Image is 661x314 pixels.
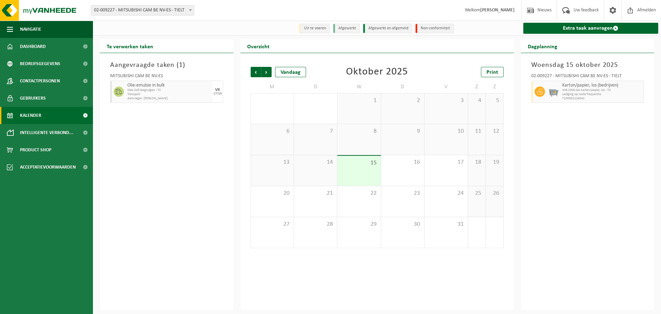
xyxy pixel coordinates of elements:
[261,67,272,77] span: Volgende
[472,97,482,104] span: 4
[381,81,424,93] td: D
[297,190,334,197] span: 21
[346,67,408,77] div: Oktober 2025
[521,39,564,53] h2: Dagplanning
[20,124,73,141] span: Intelligente verbond...
[91,5,194,16] span: 02-009227 - MITSUBISHI CAM BE NV-ES - TIELT
[489,128,500,135] span: 12
[127,83,211,88] span: Olie-emulsie in bulk
[548,87,559,97] img: WB-2500-GAL-GY-01
[254,159,290,166] span: 13
[562,83,642,88] span: Karton/papier, los (bedrijven)
[333,24,360,33] li: Afgewerkt
[251,67,261,77] span: Vorige
[251,81,294,93] td: M
[297,221,334,228] span: 28
[385,221,421,228] span: 30
[531,60,644,70] h3: Woensdag 15 oktober 2025
[486,81,503,93] td: Z
[562,88,642,92] span: WB-2500-GA karton/papier, los - TC
[341,159,377,167] span: 15
[110,60,223,70] h3: Aangevraagde taken ( )
[91,6,194,15] span: 02-009227 - MITSUBISHI CAM BE NV-ES - TIELT
[428,221,464,228] span: 31
[254,128,290,135] span: 6
[489,159,500,166] span: 19
[127,97,211,101] span: Aanvrager: [PERSON_NAME]
[363,24,412,33] li: Afgewerkt en afgemeld
[531,74,644,81] div: 02-009227 - MITSUBISHI CAM BE NV-ES - TIELT
[20,38,46,55] span: Dashboard
[424,81,468,93] td: V
[481,67,504,77] a: Print
[20,107,41,124] span: Kalender
[215,88,220,92] div: VR
[385,97,421,104] span: 2
[240,39,276,53] h2: Overzicht
[20,21,41,38] span: Navigatie
[562,97,642,101] span: T250002226042
[297,159,334,166] span: 14
[416,24,454,33] li: Non-conformiteit
[127,88,211,92] span: KGA Colli leegzuigen - TC
[489,190,500,197] span: 26
[341,190,377,197] span: 22
[385,128,421,135] span: 9
[385,159,421,166] span: 16
[20,141,51,159] span: Product Shop
[428,159,464,166] span: 17
[110,74,223,81] div: MITSUBISHI CAM BE NV-ES
[213,92,222,95] div: 17/10
[299,24,330,33] li: Uit te voeren
[100,39,160,53] h2: Te verwerken taken
[486,70,498,75] span: Print
[20,72,60,90] span: Contactpersonen
[20,55,60,72] span: Bedrijfsgegevens
[254,190,290,197] span: 20
[337,81,381,93] td: W
[294,81,337,93] td: D
[428,190,464,197] span: 24
[428,97,464,104] span: 3
[468,81,486,93] td: Z
[275,67,306,77] div: Vandaag
[341,97,377,104] span: 1
[428,128,464,135] span: 10
[489,97,500,104] span: 5
[562,92,642,97] span: Lediging op vaste frequentie
[127,92,211,97] span: Transport
[341,221,377,228] span: 29
[297,128,334,135] span: 7
[472,159,482,166] span: 18
[341,128,377,135] span: 8
[20,90,46,107] span: Gebruikers
[20,159,76,176] span: Acceptatievoorwaarden
[254,221,290,228] span: 27
[472,128,482,135] span: 11
[472,190,482,197] span: 25
[480,8,515,13] strong: [PERSON_NAME]
[523,23,659,34] a: Extra taak aanvragen
[385,190,421,197] span: 23
[179,62,183,69] span: 1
